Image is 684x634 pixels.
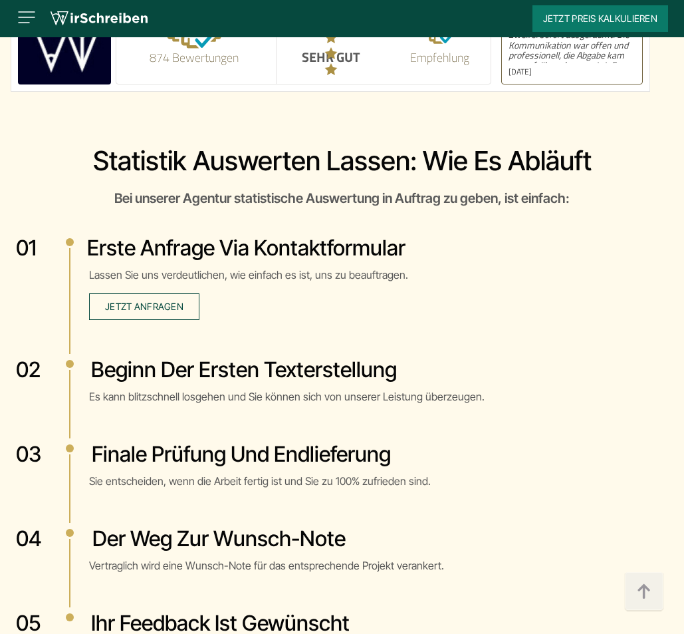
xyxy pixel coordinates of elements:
[396,51,485,65] span: Empfehlung
[89,473,668,489] p: Sie entscheiden, wenn die Arbeit fertig ist und Sie zu 100% zufrieden sind.
[89,267,668,320] p: Lassen Sie uns verdeutlichen, wie einfach es ist, uns zu beauftragen.
[89,389,668,404] p: Es kann blitzschnell losgehen und Sie können sich von unserer Leistung überzeugen.
[624,572,664,612] img: button top
[286,50,376,65] p: SEHR GUT
[509,67,635,76] span: [DATE]
[532,5,668,32] button: Jetzt Preis kalkulieren
[16,357,668,383] h3: Beginn der ersten Texterstellung
[89,293,199,320] a: Jetzt anfragen
[105,301,183,312] span: Jetzt anfragen
[16,235,668,261] h3: Erste Anfrage via Kontaktformular
[16,188,668,209] div: Bei unserer Agentur statistische Auswertung in Auftrag zu geben, ist einfach:
[16,526,668,552] h3: Der Weg zur Wunsch-Note
[123,51,266,65] span: 874 Bewertungen
[89,557,668,573] p: Vertraglich wird eine Wunsch-Note für das entsprechende Projekt verankert.
[51,9,148,29] img: logo wirschreiben
[16,7,37,28] img: Menu open
[16,145,668,177] h2: Statistik auswerten lassen: Wie es abläuft
[16,441,668,468] h3: Finale Prüfung und Endlieferung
